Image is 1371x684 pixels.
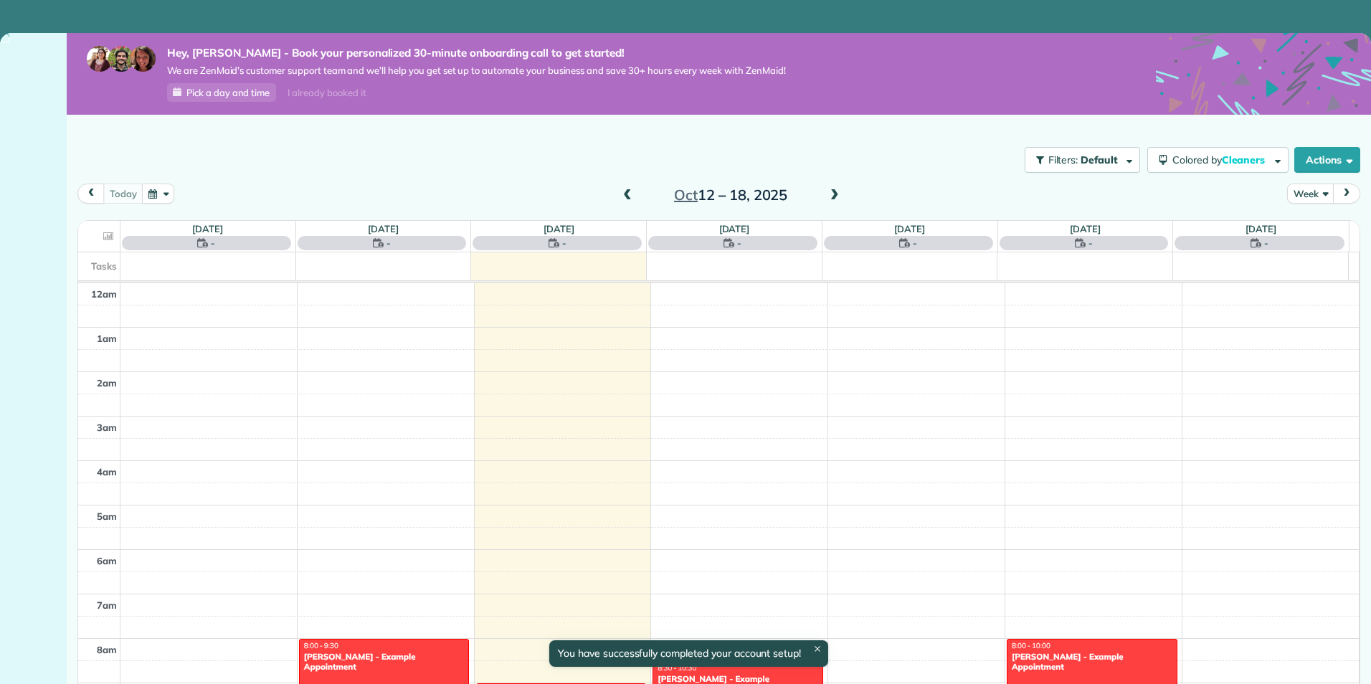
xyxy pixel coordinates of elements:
[386,236,391,250] span: -
[97,510,117,522] span: 5am
[913,236,917,250] span: -
[1011,652,1173,673] div: [PERSON_NAME] - Example Appointment
[674,186,698,204] span: Oct
[1222,153,1268,166] span: Cleaners
[303,652,465,673] div: [PERSON_NAME] - Example Appointment
[304,641,338,650] span: 8:00 - 9:30
[1147,147,1289,173] button: Colored byCleaners
[368,223,399,234] a: [DATE]
[87,46,113,72] img: maria-72a9807cf96188c08ef61303f053569d2e2a8a1cde33d635c8a3ac13582a053d.jpg
[108,46,134,72] img: jorge-587dff0eeaa6aab1f244e6dc62b8924c3b6ad411094392a53c71c6c4a576187d.jpg
[549,640,828,667] div: You have successfully completed your account setup!
[641,187,820,203] h2: 12 – 18, 2025
[167,65,786,77] span: We are ZenMaid’s customer support team and we’ll help you get set up to automate your business an...
[1017,147,1140,173] a: Filters: Default
[97,644,117,655] span: 8am
[894,223,925,234] a: [DATE]
[192,223,223,234] a: [DATE]
[91,260,117,272] span: Tasks
[1025,147,1140,173] button: Filters: Default
[167,83,276,102] a: Pick a day and time
[211,236,215,250] span: -
[97,599,117,611] span: 7am
[719,223,750,234] a: [DATE]
[658,663,696,673] span: 8:30 - 10:30
[77,184,105,203] button: prev
[1048,153,1078,166] span: Filters:
[1081,153,1119,166] span: Default
[544,223,574,234] a: [DATE]
[1287,184,1334,203] button: Week
[1012,641,1050,650] span: 8:00 - 10:00
[1264,236,1268,250] span: -
[97,466,117,478] span: 4am
[737,236,741,250] span: -
[562,236,566,250] span: -
[97,377,117,389] span: 2am
[1333,184,1360,203] button: next
[1246,223,1276,234] a: [DATE]
[91,288,117,300] span: 12am
[97,422,117,433] span: 3am
[1172,153,1270,166] span: Colored by
[103,184,143,203] button: today
[130,46,156,72] img: michelle-19f622bdf1676172e81f8f8fba1fb50e276960ebfe0243fe18214015130c80e4.jpg
[97,555,117,566] span: 6am
[167,46,786,60] strong: Hey, [PERSON_NAME] - Book your personalized 30-minute onboarding call to get started!
[97,333,117,344] span: 1am
[1088,236,1093,250] span: -
[186,87,270,98] span: Pick a day and time
[1070,223,1101,234] a: [DATE]
[1294,147,1360,173] button: Actions
[279,84,374,102] div: I already booked it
